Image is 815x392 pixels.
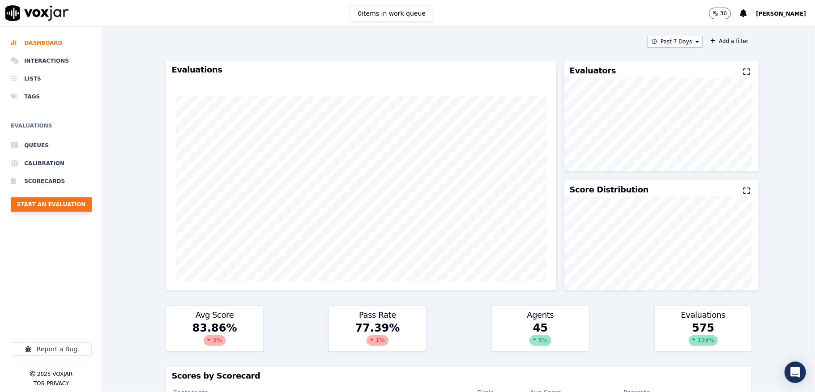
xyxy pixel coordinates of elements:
div: 45 [492,321,589,351]
div: 575 [655,321,751,351]
button: Start an Evaluation [11,197,92,212]
a: Tags [11,88,92,106]
button: 30 [709,8,740,19]
img: voxjar logo [5,5,69,21]
h6: Evaluations [11,120,92,136]
h3: Evaluators [570,67,616,75]
a: Calibration [11,154,92,172]
h3: Agents [497,311,583,319]
p: 2025 Voxjar [37,371,73,378]
span: [PERSON_NAME] [756,11,806,17]
div: 1 % [367,335,388,346]
button: 30 [709,8,731,19]
h3: Avg Score [171,311,257,319]
button: 0items in work queue [350,5,433,22]
div: 124 % [689,335,718,346]
a: Interactions [11,52,92,70]
a: Queues [11,136,92,154]
button: Privacy [47,380,69,387]
div: 5 % [529,335,551,346]
button: [PERSON_NAME] [756,8,815,19]
div: 2 % [204,335,225,346]
h3: Evaluations [171,66,550,74]
h3: Pass Rate [334,311,420,319]
a: Scorecards [11,172,92,190]
h3: Score Distribution [570,186,649,194]
p: 30 [720,10,727,17]
a: Lists [11,70,92,88]
button: Add a filter [707,36,752,47]
button: Report a Bug [11,342,92,356]
div: 77.39 % [329,321,426,351]
div: 83.86 % [166,321,263,351]
div: Open Intercom Messenger [785,362,806,383]
a: Dashboard [11,34,92,52]
h3: Evaluations [660,311,746,319]
button: TOS [34,380,44,387]
h3: Scores by Scorecard [171,372,746,380]
button: Past 7 Days [648,36,703,47]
